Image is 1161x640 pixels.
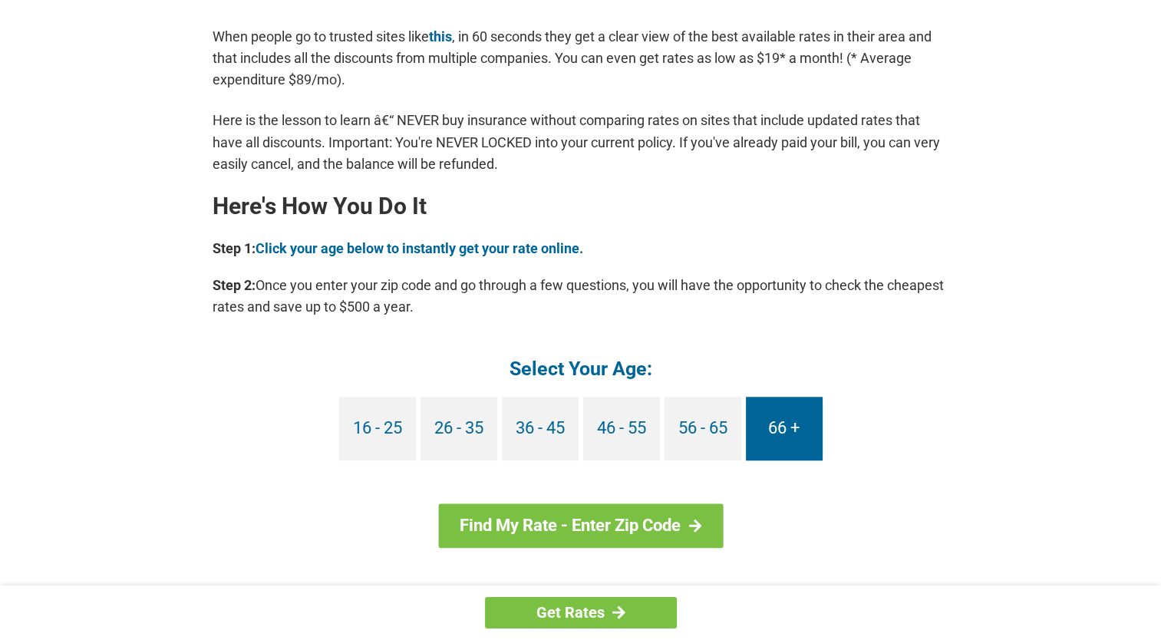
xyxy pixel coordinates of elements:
b: Step 1: [213,240,256,256]
a: 46 - 55 [583,397,660,460]
a: 26 - 35 [421,397,497,460]
a: 56 - 65 [665,397,741,460]
b: Step 2: [213,277,256,293]
a: 16 - 25 [339,397,416,460]
h2: Here's How You Do It [213,194,949,219]
p: Once you enter your zip code and go through a few questions, you will have the opportunity to che... [213,275,949,318]
a: 66 + [746,397,823,460]
a: this [429,28,452,45]
h4: Select Your Age: [213,356,949,381]
p: When people go to trusted sites like , in 60 seconds they get a clear view of the best available ... [213,26,949,91]
p: Here is the lesson to learn â€“ NEVER buy insurance without comparing rates on sites that include... [213,110,949,174]
a: Click your age below to instantly get your rate online. [256,240,583,256]
a: 36 - 45 [502,397,579,460]
a: Get Rates [485,597,677,628]
a: Find My Rate - Enter Zip Code [438,503,723,548]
